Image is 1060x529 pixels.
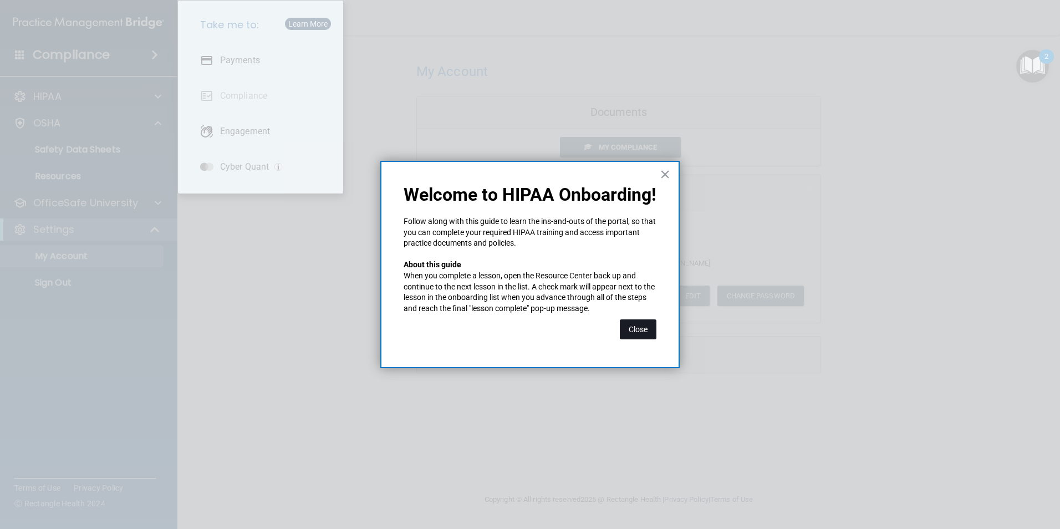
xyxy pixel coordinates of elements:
button: Close [660,165,670,183]
button: Close [620,319,656,339]
strong: About this guide [404,260,461,269]
p: Welcome to HIPAA Onboarding! [404,184,656,205]
p: When you complete a lesson, open the Resource Center back up and continue to the next lesson in t... [404,271,656,314]
p: Follow along with this guide to learn the ins-and-outs of the portal, so that you can complete yo... [404,216,656,249]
